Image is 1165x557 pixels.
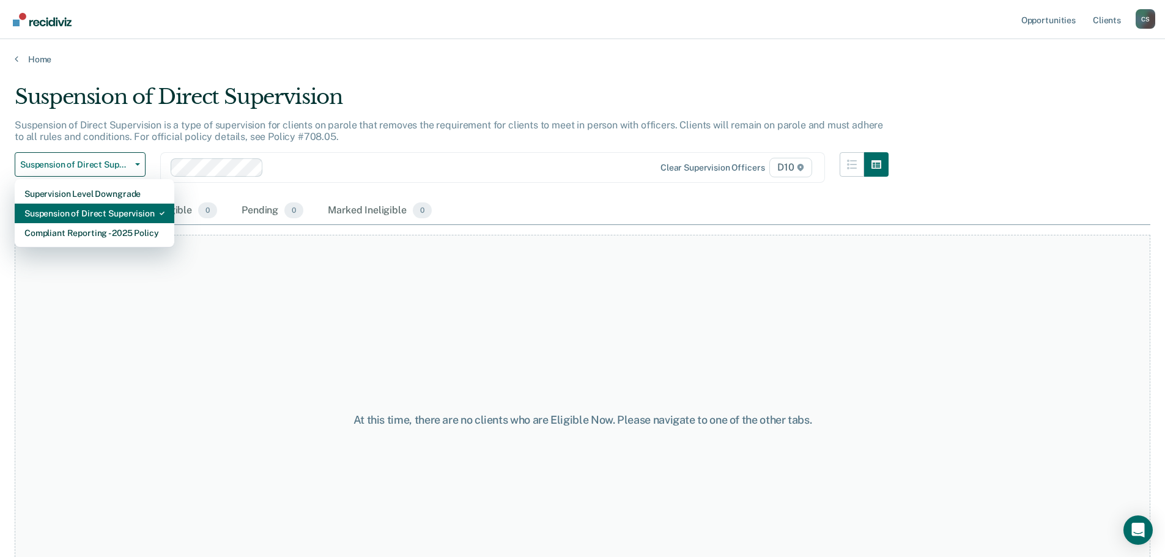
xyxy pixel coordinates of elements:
button: Profile dropdown button [1136,9,1155,29]
span: Suspension of Direct Supervision [20,160,130,170]
img: Recidiviz [13,13,72,26]
div: Suspension of Direct Supervision [24,204,165,223]
span: 0 [413,202,432,218]
button: Suspension of Direct Supervision [15,152,146,177]
div: Supervision Level Downgrade [24,184,165,204]
span: 0 [284,202,303,218]
div: Pending0 [239,197,306,224]
div: Open Intercom Messenger [1123,515,1153,545]
div: Compliant Reporting - 2025 Policy [24,223,165,243]
div: Clear supervision officers [660,163,764,173]
p: Suspension of Direct Supervision is a type of supervision for clients on parole that removes the ... [15,119,883,142]
div: Marked Ineligible0 [325,197,434,224]
div: Suspension of Direct Supervision [15,84,889,119]
div: C S [1136,9,1155,29]
a: Home [15,54,1150,65]
span: D10 [769,158,812,177]
div: At this time, there are no clients who are Eligible Now. Please navigate to one of the other tabs. [299,413,867,427]
span: 0 [198,202,217,218]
